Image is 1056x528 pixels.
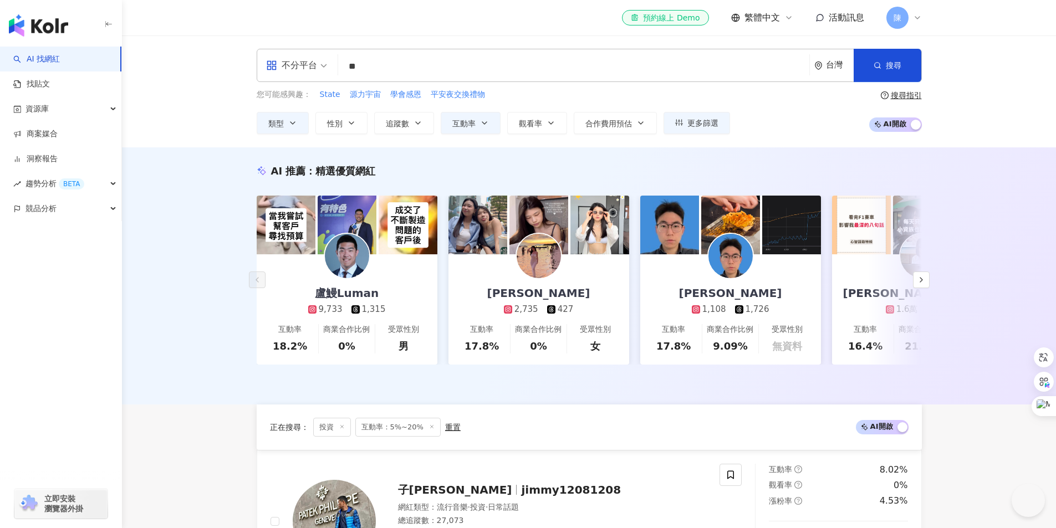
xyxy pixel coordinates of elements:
[507,112,567,134] button: 觀看率
[519,119,542,128] span: 觀看率
[880,495,908,507] div: 4.53%
[320,89,340,100] span: State
[388,324,419,335] div: 受眾性別
[664,112,730,134] button: 更多篩選
[708,234,753,278] img: KOL Avatar
[893,196,952,254] img: post-image
[374,112,434,134] button: 追蹤數
[762,196,821,254] img: post-image
[270,423,309,432] span: 正在搜尋 ：
[640,254,821,365] a: [PERSON_NAME]1,1081,726互動率17.8%商業合作比例9.09%受眾性別無資料
[315,165,375,177] span: 精選優質網紅
[398,502,707,513] div: 網紅類型 ：
[13,54,60,65] a: searchAI 找網紅
[769,496,792,505] span: 漲粉率
[521,483,621,496] span: jimmy12081208
[656,339,691,353] div: 17.8%
[832,254,1013,365] a: [PERSON_NAME]的理財生活1.6萬1.1萬互動率16.4%商業合作比例21.1%受眾性別女
[515,324,562,335] div: 商業合作比例
[470,324,493,335] div: 互動率
[585,119,632,128] span: 合作費用預估
[59,178,84,189] div: BETA
[769,465,792,474] span: 互動率
[266,57,317,74] div: 不分平台
[509,196,568,254] img: post-image
[319,89,341,101] button: State
[558,304,574,315] div: 427
[452,119,476,128] span: 互動率
[386,119,409,128] span: 追蹤數
[399,339,409,353] div: 男
[530,339,547,353] div: 0%
[257,196,315,254] img: post-image
[14,489,108,519] a: chrome extension立即安裝 瀏覽器外掛
[25,96,49,121] span: 資源庫
[430,89,486,101] button: 平安夜交換禮物
[398,515,707,526] div: 總追蹤數 ： 27,073
[772,339,802,353] div: 無資料
[514,304,538,315] div: 2,735
[640,196,699,254] img: post-image
[894,12,901,24] span: 陳
[318,196,376,254] img: post-image
[465,339,499,353] div: 17.8%
[772,324,803,335] div: 受眾性別
[631,12,700,23] div: 預約線上 Demo
[668,285,793,301] div: [PERSON_NAME]
[390,89,421,100] span: 學會感恩
[1012,484,1045,517] iframe: Help Scout Beacon - Open
[313,418,351,437] span: 投資
[476,285,601,301] div: [PERSON_NAME]
[899,324,945,335] div: 商業合作比例
[362,304,386,315] div: 1,315
[338,339,355,353] div: 0%
[319,304,343,315] div: 9,733
[448,254,629,365] a: [PERSON_NAME]2,735427互動率17.8%商業合作比例0%受眾性別女
[13,129,58,140] a: 商案媒合
[829,12,864,23] span: 活動訊息
[266,60,277,71] span: appstore
[273,339,307,353] div: 18.2%
[826,60,854,70] div: 台灣
[379,196,437,254] img: post-image
[278,324,302,335] div: 互動率
[470,503,486,511] span: 投資
[350,89,381,100] span: 源力宇宙
[390,89,422,101] button: 學會感恩
[437,503,468,511] span: 流行音樂
[713,339,747,353] div: 9.09%
[9,14,68,37] img: logo
[468,503,470,511] span: ·
[18,495,39,512] img: chrome extension
[701,196,760,254] img: post-image
[905,339,939,353] div: 21.1%
[622,10,708,25] a: 預約線上 Demo
[794,497,802,505] span: question-circle
[257,89,311,100] span: 您可能感興趣：
[854,324,877,335] div: 互動率
[315,112,368,134] button: 性別
[880,464,908,476] div: 8.02%
[271,164,376,178] div: AI 推薦 ：
[886,61,901,70] span: 搜尋
[448,196,507,254] img: post-image
[744,12,780,24] span: 繁體中文
[398,483,512,496] span: 子[PERSON_NAME]
[349,89,381,101] button: 源力宇宙
[268,119,284,128] span: 類型
[488,503,519,511] span: 日常話題
[881,91,889,99] span: question-circle
[814,61,823,70] span: environment
[769,480,792,489] span: 觀看率
[590,339,600,353] div: 女
[445,423,461,432] div: 重置
[257,254,437,365] a: 盧鰻Luman9,7331,315互動率18.2%商業合作比例0%受眾性別男
[896,304,918,315] div: 1.6萬
[44,494,83,514] span: 立即安裝 瀏覽器外掛
[891,91,922,100] div: 搜尋指引
[257,112,309,134] button: 類型
[13,79,50,90] a: 找貼文
[486,503,488,511] span: ·
[517,234,561,278] img: KOL Avatar
[25,196,57,221] span: 競品分析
